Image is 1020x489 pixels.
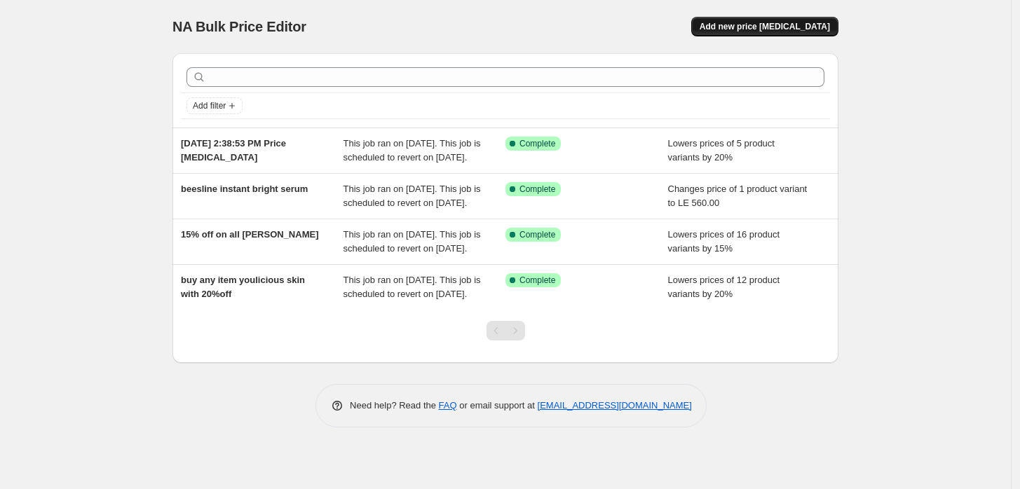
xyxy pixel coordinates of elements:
span: 15% off on all [PERSON_NAME] [181,229,318,240]
nav: Pagination [487,321,525,340]
span: Add filter [193,100,226,111]
span: or email support at [457,400,538,411]
span: This job ran on [DATE]. This job is scheduled to revert on [DATE]. [344,138,481,163]
span: Complete [519,275,555,286]
a: [EMAIL_ADDRESS][DOMAIN_NAME] [538,400,692,411]
a: FAQ [439,400,457,411]
span: NA Bulk Price Editor [172,19,306,34]
span: Complete [519,184,555,195]
span: beesline instant bright serum [181,184,308,194]
span: Lowers prices of 16 product variants by 15% [668,229,780,254]
span: Need help? Read the [350,400,439,411]
button: Add new price [MEDICAL_DATA] [691,17,838,36]
span: buy any item youlicious skin with 20%off [181,275,305,299]
span: Lowers prices of 12 product variants by 20% [668,275,780,299]
span: This job ran on [DATE]. This job is scheduled to revert on [DATE]. [344,229,481,254]
span: Complete [519,229,555,240]
span: Changes price of 1 product variant to LE 560.00 [668,184,808,208]
span: This job ran on [DATE]. This job is scheduled to revert on [DATE]. [344,275,481,299]
span: Add new price [MEDICAL_DATA] [700,21,830,32]
button: Add filter [186,97,243,114]
span: [DATE] 2:38:53 PM Price [MEDICAL_DATA] [181,138,286,163]
span: This job ran on [DATE]. This job is scheduled to revert on [DATE]. [344,184,481,208]
span: Lowers prices of 5 product variants by 20% [668,138,775,163]
span: Complete [519,138,555,149]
